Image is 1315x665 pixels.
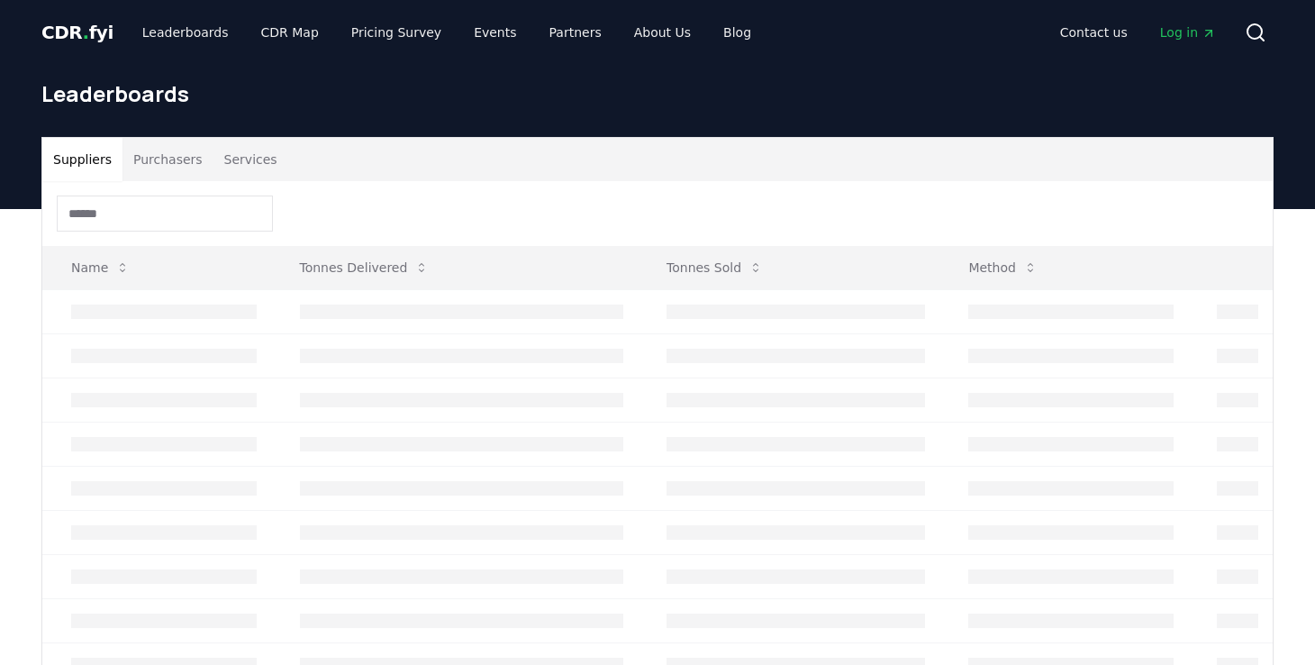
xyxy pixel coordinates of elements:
a: Blog [709,16,766,49]
span: CDR fyi [41,22,113,43]
span: Log in [1160,23,1216,41]
button: Services [213,138,288,181]
nav: Main [128,16,766,49]
a: Log in [1146,16,1230,49]
span: . [83,22,89,43]
button: Purchasers [122,138,213,181]
a: Pricing Survey [337,16,456,49]
button: Name [57,250,144,286]
a: About Us [620,16,705,49]
button: Method [954,250,1052,286]
a: Leaderboards [128,16,243,49]
button: Suppliers [42,138,122,181]
a: Events [459,16,531,49]
a: Partners [535,16,616,49]
a: Contact us [1046,16,1142,49]
button: Tonnes Sold [652,250,777,286]
h1: Leaderboards [41,79,1274,108]
nav: Main [1046,16,1230,49]
a: CDR.fyi [41,20,113,45]
button: Tonnes Delivered [286,250,444,286]
a: CDR Map [247,16,333,49]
